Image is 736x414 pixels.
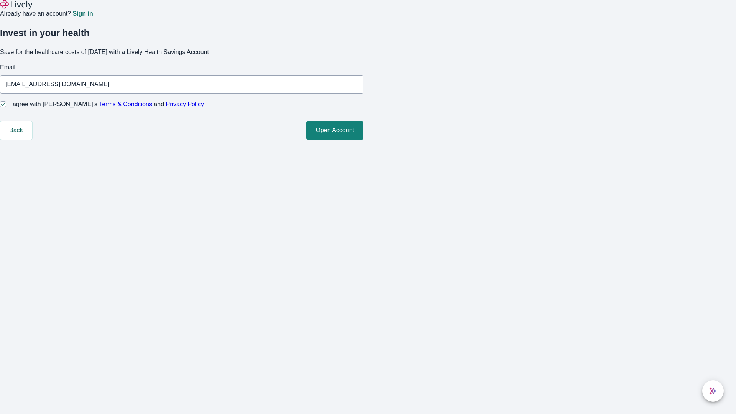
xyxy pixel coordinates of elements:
button: chat [702,380,724,402]
a: Sign in [72,11,93,17]
span: I agree with [PERSON_NAME]’s and [9,100,204,109]
a: Terms & Conditions [99,101,152,107]
button: Open Account [306,121,363,140]
svg: Lively AI Assistant [709,387,717,395]
a: Privacy Policy [166,101,204,107]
